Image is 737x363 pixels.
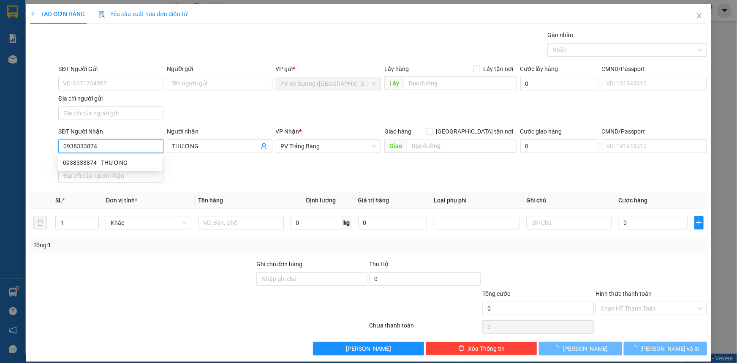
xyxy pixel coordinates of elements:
[520,77,598,90] input: Cước lấy hàng
[281,77,376,90] span: PV An Sương (Hàng Hóa)
[276,128,299,135] span: VP Nhận
[98,11,188,17] span: Yêu cầu xuất hóa đơn điện tử
[384,128,411,135] span: Giao hàng
[256,272,368,286] input: Ghi chú đơn hàng
[404,76,517,90] input: Dọc đường
[426,342,537,355] button: deleteXóa Thông tin
[520,128,562,135] label: Cước giao hàng
[198,216,284,229] input: VD: Bàn, Ghế
[602,64,707,74] div: CMND/Passport
[276,64,381,74] div: VP gửi
[33,240,285,250] div: Tổng: 1
[547,32,573,38] label: Gán nhãn
[553,345,563,351] span: loading
[313,342,424,355] button: [PERSON_NAME]
[407,139,517,153] input: Dọc đường
[384,76,404,90] span: Lấy
[198,197,223,204] span: Tên hàng
[631,345,641,351] span: loading
[563,344,608,353] span: [PERSON_NAME]
[384,66,409,72] span: Lấy hàng
[11,11,53,53] img: logo.jpg
[480,64,517,74] span: Lấy tận nơi
[55,197,62,204] span: SL
[281,140,376,153] span: PV Trảng Bàng
[346,344,391,353] span: [PERSON_NAME]
[602,127,707,136] div: CMND/Passport
[63,158,157,167] div: 0938333874 - THƯƠNG
[520,66,558,72] label: Cước lấy hàng
[30,11,85,17] span: TẠO ĐƠN HÀNG
[520,139,598,153] input: Cước giao hàng
[79,21,353,31] li: [STREET_ADDRESS][PERSON_NAME]. [GEOGRAPHIC_DATA], Tỉnh [GEOGRAPHIC_DATA]
[433,127,517,136] span: [GEOGRAPHIC_DATA] tận nơi
[58,106,163,120] input: Địa chỉ của người gửi
[98,11,105,18] img: icon
[256,261,303,267] label: Ghi chú đơn hàng
[526,216,612,229] input: Ghi Chú
[11,61,134,90] b: GỬI : PV An Sương ([GEOGRAPHIC_DATA])
[384,139,407,153] span: Giao
[58,94,163,103] div: Địa chỉ người gửi
[167,127,272,136] div: Người nhận
[30,11,36,17] span: plus
[641,344,700,353] span: [PERSON_NAME] và In
[111,216,186,229] span: Khác
[539,342,622,355] button: [PERSON_NAME]
[358,197,389,204] span: Giá trị hàng
[459,345,465,352] span: delete
[523,192,615,209] th: Ghi chú
[58,156,162,169] div: 0938333874 - THƯƠNG
[688,4,711,28] button: Close
[58,64,163,74] div: SĐT Người Gửi
[79,31,353,42] li: Hotline: 1900 8153
[482,290,510,297] span: Tổng cước
[306,197,336,204] span: Định lượng
[369,261,389,267] span: Thu Hộ
[167,64,272,74] div: Người gửi
[358,216,427,229] input: 0
[58,169,163,183] input: Địa chỉ của người nhận
[696,12,703,19] span: close
[596,290,652,297] label: Hình thức thanh toán
[430,192,523,209] th: Loại phụ phí
[468,344,505,353] span: Xóa Thông tin
[619,197,648,204] span: Cước hàng
[106,197,137,204] span: Đơn vị tính
[343,216,351,229] span: kg
[58,127,163,136] div: SĐT Người Nhận
[695,219,703,226] span: plus
[261,143,267,150] span: user-add
[369,321,482,336] div: Chưa thanh toán
[694,216,704,229] button: plus
[624,342,707,355] button: [PERSON_NAME] và In
[33,216,47,229] button: delete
